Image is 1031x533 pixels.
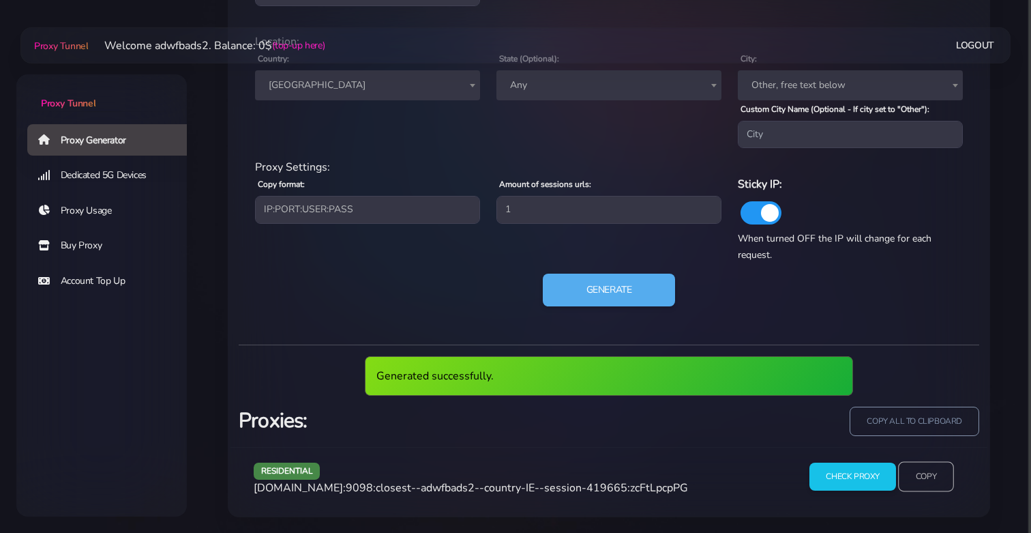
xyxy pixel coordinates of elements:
label: Amount of sessions urls: [499,178,591,190]
a: Dedicated 5G Devices [27,160,198,191]
span: residential [254,463,320,480]
label: Custom City Name (Optional - If city set to "Other"): [741,103,929,115]
button: Generate [543,274,676,306]
span: Other, free text below [738,70,963,100]
span: Ireland [263,76,472,95]
span: [DOMAIN_NAME]:9098:closest--adwfbads2--country-IE--session-419665:zcFtLpcpPG [254,480,688,495]
input: City [738,121,963,148]
a: Proxy Usage [27,195,198,227]
a: Proxy Tunnel [16,74,187,111]
span: Any [496,70,721,100]
a: Proxy Generator [27,124,198,156]
span: Proxy Tunnel [34,40,88,53]
a: Proxy Tunnel [31,35,88,57]
a: Account Top Up [27,265,198,297]
span: When turned OFF the IP will change for each request. [738,232,931,261]
span: Ireland [255,70,480,100]
h3: Proxies: [239,407,601,435]
a: (top-up here) [272,38,325,53]
a: Logout [956,33,994,58]
input: Copy [898,462,954,492]
div: Proxy Settings: [247,159,971,175]
label: Copy format: [258,178,305,190]
input: Check Proxy [809,463,896,491]
div: Generated successfully. [365,356,853,396]
span: Any [505,76,713,95]
li: Welcome adwfbads2. Balance: 0$ [88,38,325,54]
h6: Sticky IP: [738,175,963,193]
a: Buy Proxy [27,230,198,261]
input: copy all to clipboard [850,407,979,436]
span: Proxy Tunnel [41,97,95,110]
span: Other, free text below [746,76,955,95]
iframe: Webchat Widget [965,467,1014,516]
